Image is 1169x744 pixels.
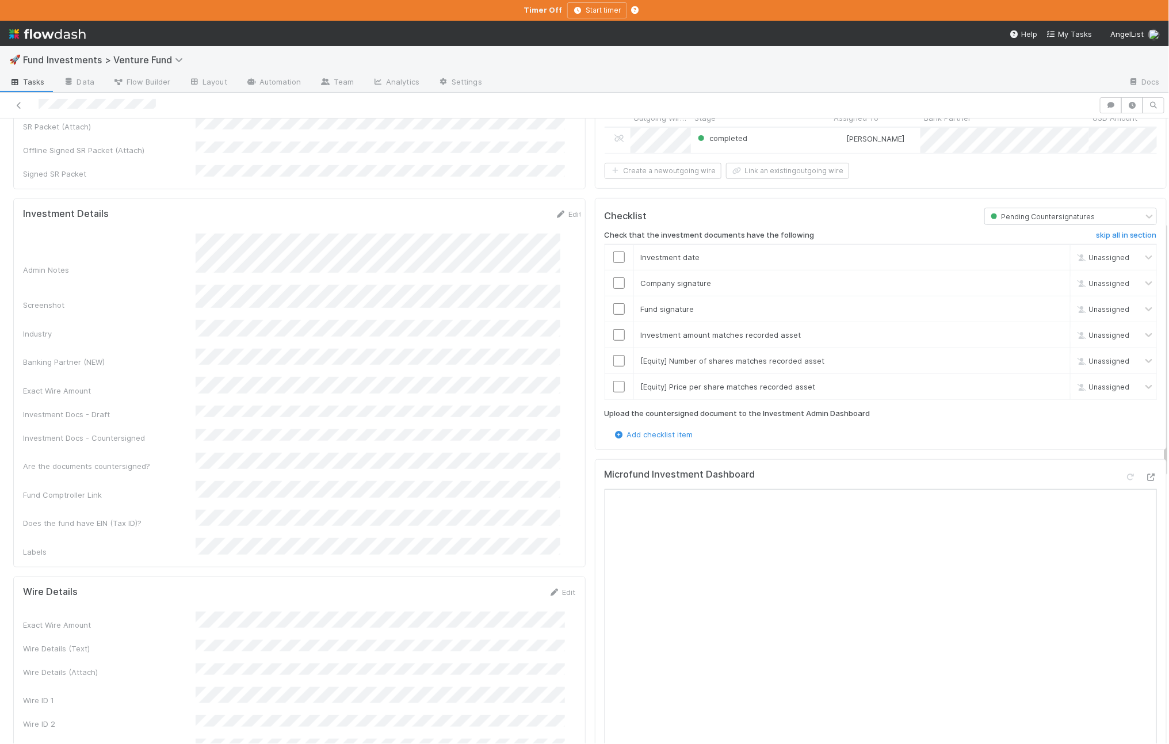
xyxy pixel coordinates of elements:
[23,586,78,598] h5: Wire Details
[23,356,196,368] div: Banking Partner (NEW)
[23,619,196,631] div: Exact Wire Amount
[23,489,196,501] div: Fund Comptroller Link
[23,264,196,276] div: Admin Notes
[696,132,747,144] div: completed
[54,74,104,92] a: Data
[524,5,563,14] strong: Timer Off
[23,208,109,220] h5: Investment Details
[1046,29,1092,39] span: My Tasks
[1119,74,1169,92] a: Docs
[23,121,196,132] div: SR Packet (Attach)
[1096,231,1157,245] a: skip all in section
[23,460,196,472] div: Are the documents countersigned?
[1075,253,1129,262] span: Unassigned
[641,304,694,314] span: Fund signature
[641,253,700,262] span: Investment date
[23,432,196,444] div: Investment Docs - Countersigned
[641,330,801,339] span: Investment amount matches recorded asset
[605,469,755,480] h5: Microfund Investment Dashboard
[113,76,170,87] span: Flow Builder
[429,74,491,92] a: Settings
[605,211,647,222] h5: Checklist
[846,134,904,143] span: [PERSON_NAME]
[23,54,189,66] span: Fund Investments > Venture Fund
[23,517,196,529] div: Does the fund have EIN (Tax ID)?
[835,133,904,144] div: [PERSON_NAME]
[1096,231,1157,240] h6: skip all in section
[23,168,196,180] div: Signed SR Packet
[179,74,236,92] a: Layout
[1075,357,1129,365] span: Unassigned
[1046,28,1092,40] a: My Tasks
[23,546,196,558] div: Labels
[641,356,825,365] span: [Equity] Number of shares matches recorded asset
[1075,305,1129,314] span: Unassigned
[236,74,311,92] a: Automation
[567,2,627,18] button: Start timer
[1075,279,1129,288] span: Unassigned
[1075,331,1129,339] span: Unassigned
[23,643,196,654] div: Wire Details (Text)
[696,133,747,143] span: completed
[9,76,45,87] span: Tasks
[104,74,179,92] a: Flow Builder
[726,163,849,179] button: Link an existingoutgoing wire
[23,299,196,311] div: Screenshot
[23,695,196,706] div: Wire ID 1
[605,163,721,179] button: Create a newoutgoing wire
[549,587,576,597] a: Edit
[9,55,21,64] span: 🚀
[23,718,196,730] div: Wire ID 2
[363,74,429,92] a: Analytics
[988,212,1095,220] span: Pending Countersignatures
[555,209,582,219] a: Edit
[835,134,845,143] img: avatar_0ae9f177-8298-4ebf-a6c9-cc5c28f3c454.png
[23,385,196,396] div: Exact Wire Amount
[23,328,196,339] div: Industry
[605,409,870,418] h6: Upload the countersigned document to the Investment Admin Dashboard
[9,24,86,44] img: logo-inverted-e16ddd16eac7371096b0.svg
[1075,383,1129,391] span: Unassigned
[23,666,196,678] div: Wire Details (Attach)
[311,74,363,92] a: Team
[641,382,816,391] span: [Equity] Price per share matches recorded asset
[1148,29,1160,40] img: avatar_12dd09bb-393f-4edb-90ff-b12147216d3f.png
[641,278,712,288] span: Company signature
[23,144,196,156] div: Offline Signed SR Packet (Attach)
[1110,29,1144,39] span: AngelList
[605,231,815,240] h6: Check that the investment documents have the following
[23,409,196,420] div: Investment Docs - Draft
[613,430,693,439] a: Add checklist item
[1010,28,1037,40] div: Help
